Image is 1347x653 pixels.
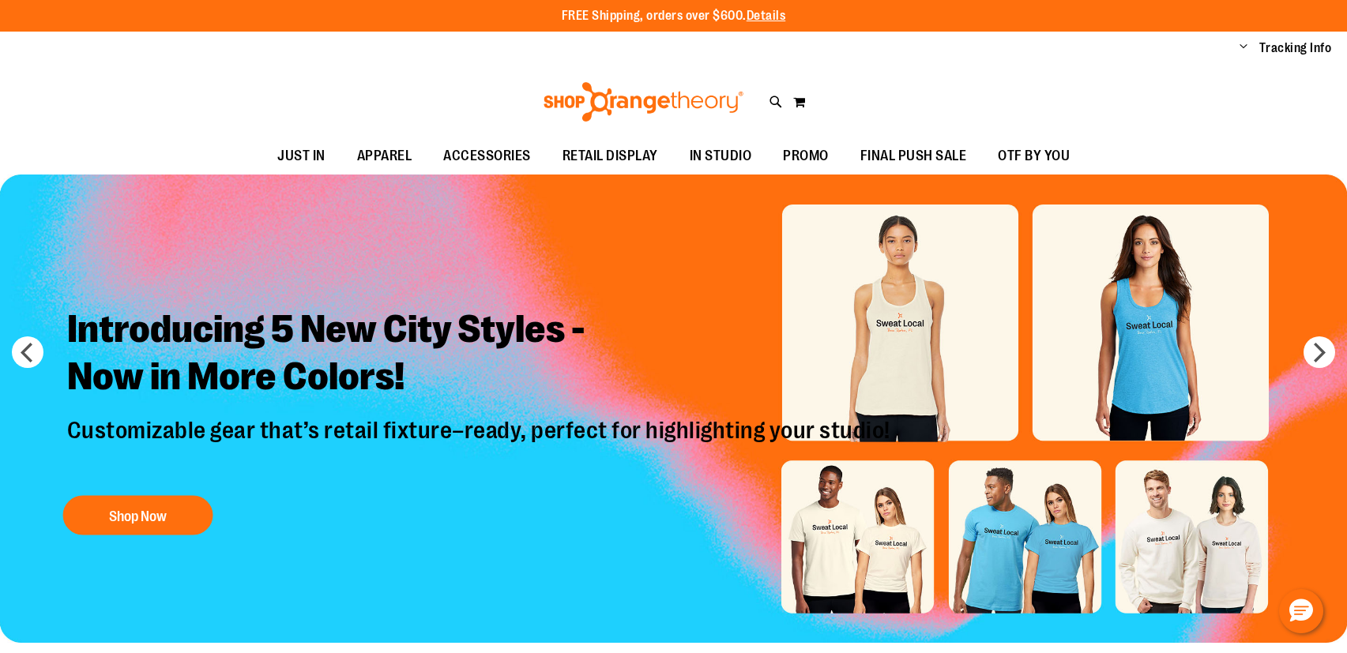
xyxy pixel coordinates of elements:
[1259,39,1332,57] a: Tracking Info
[860,138,967,174] span: FINAL PUSH SALE
[443,138,531,174] span: ACCESSORIES
[690,138,752,174] span: IN STUDIO
[998,138,1070,174] span: OTF BY YOU
[277,138,325,174] span: JUST IN
[55,294,906,416] h2: Introducing 5 New City Styles - Now in More Colors!
[783,138,829,174] span: PROMO
[674,138,768,175] a: IN STUDIO
[767,138,845,175] a: PROMO
[1240,40,1247,56] button: Account menu
[563,138,658,174] span: RETAIL DISPLAY
[845,138,983,175] a: FINAL PUSH SALE
[55,294,906,543] a: Introducing 5 New City Styles -Now in More Colors! Customizable gear that’s retail fixture–ready,...
[1304,336,1335,368] button: next
[357,138,412,174] span: APPAREL
[341,138,428,175] a: APPAREL
[1279,589,1323,633] button: Hello, have a question? Let’s chat.
[747,9,786,23] a: Details
[12,336,43,368] button: prev
[541,82,746,122] img: Shop Orangetheory
[982,138,1086,175] a: OTF BY YOU
[562,7,786,25] p: FREE Shipping, orders over $600.
[547,138,674,175] a: RETAIL DISPLAY
[261,138,341,175] a: JUST IN
[55,416,906,480] p: Customizable gear that’s retail fixture–ready, perfect for highlighting your studio!
[427,138,547,175] a: ACCESSORIES
[63,496,213,535] button: Shop Now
